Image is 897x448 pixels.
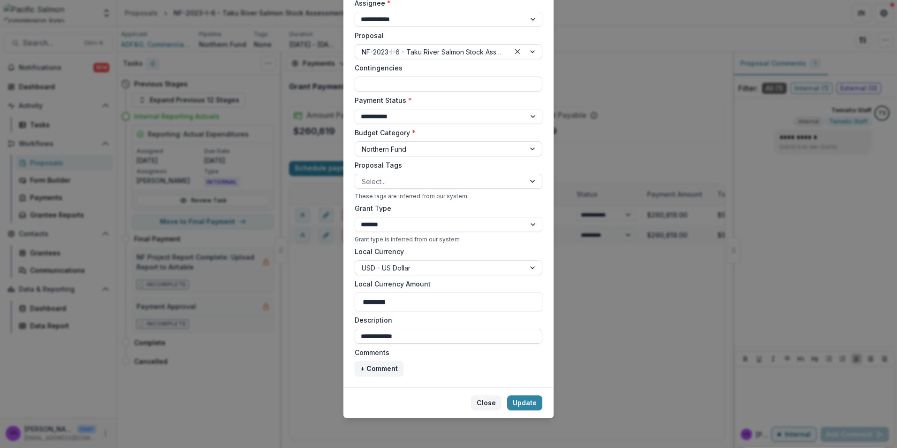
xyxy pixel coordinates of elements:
label: Comments [355,348,537,357]
button: Close [471,395,502,410]
button: + Comment [355,361,403,376]
div: Clear selected options [512,46,523,57]
label: Contingencies [355,63,537,73]
label: Local Currency Amount [355,279,537,289]
label: Proposal Tags [355,160,537,170]
div: Grant type is inferred from our system [355,236,542,243]
label: Grant Type [355,203,537,213]
label: Description [355,315,537,325]
label: Budget Category [355,128,537,138]
button: Update [507,395,542,410]
label: Payment Status [355,95,537,105]
label: Local Currency [355,247,404,256]
div: These tags are inferred from our system [355,193,542,200]
label: Proposal [355,31,537,40]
